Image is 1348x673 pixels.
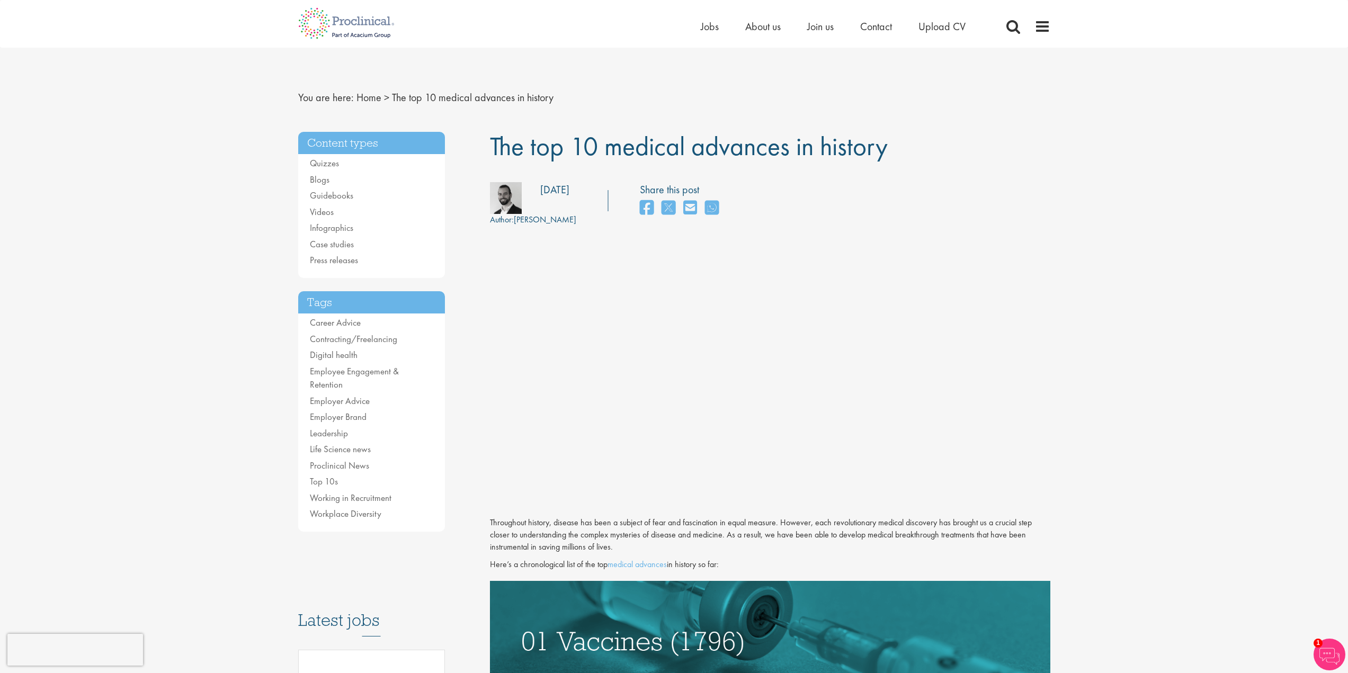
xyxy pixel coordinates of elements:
a: medical advances [608,559,667,570]
a: Career Advice [310,317,361,328]
a: Jobs [701,20,719,33]
a: Videos [310,206,334,218]
span: You are here: [298,91,354,104]
p: Here’s a chronological list of the top in history so far: [490,559,1050,571]
a: Case studies [310,238,354,250]
iframe: Top 10 medical advancements in history [490,254,914,508]
a: breadcrumb link [356,91,381,104]
a: Contracting/Freelancing [310,333,397,345]
p: Throughout history, disease has been a subject of fear and fascination in equal measure. However,... [490,517,1050,553]
a: share on facebook [640,197,654,220]
a: Press releases [310,254,358,266]
a: Workplace Diversity [310,508,381,519]
span: The top 10 medical advances in history [392,91,554,104]
a: Employer Brand [310,411,367,423]
a: Join us [807,20,834,33]
h3: Latest jobs [298,585,445,636]
div: [PERSON_NAME] [490,214,576,226]
iframe: reCAPTCHA [7,634,143,666]
a: Infographics [310,222,353,234]
h3: Tags [298,291,445,314]
a: Employer Advice [310,395,370,407]
img: 76d2c18e-6ce3-4617-eefd-08d5a473185b [490,182,522,214]
img: Chatbot [1314,639,1345,670]
a: Employee Engagement & Retention [310,365,399,391]
a: Blogs [310,174,329,185]
div: [DATE] [540,182,569,198]
span: > [384,91,389,104]
a: About us [745,20,781,33]
a: Life Science news [310,443,371,455]
a: Digital health [310,349,358,361]
span: The top 10 medical advances in history [490,129,888,163]
a: Leadership [310,427,348,439]
a: Working in Recruitment [310,492,391,504]
label: Share this post [640,182,724,198]
a: share on email [683,197,697,220]
a: Quizzes [310,157,339,169]
span: 1 [1314,639,1323,648]
a: share on twitter [662,197,675,220]
a: Top 10s [310,475,338,487]
span: Author: [490,214,514,225]
a: Contact [860,20,892,33]
a: Guidebooks [310,190,353,201]
a: Upload CV [918,20,966,33]
a: Proclinical News [310,460,369,471]
h3: Content types [298,132,445,155]
a: share on whats app [705,197,719,220]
